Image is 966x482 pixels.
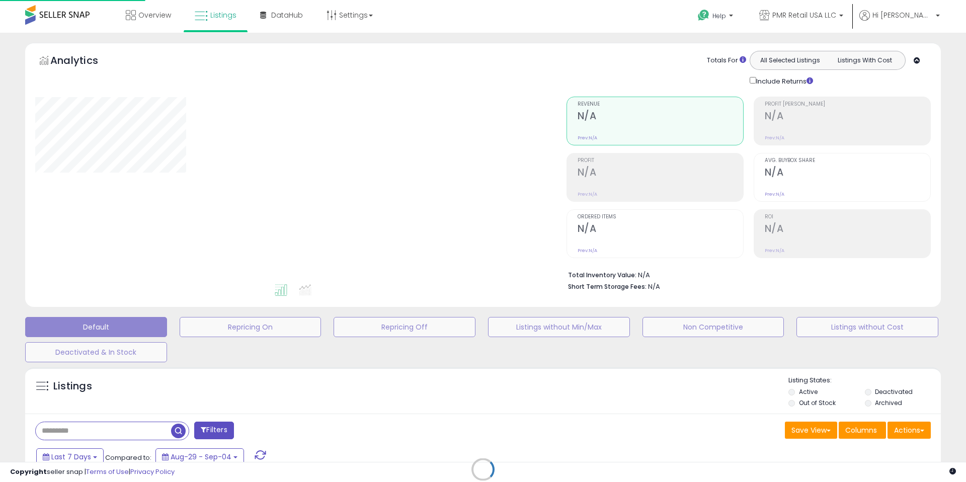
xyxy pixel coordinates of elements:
[859,10,940,33] a: Hi [PERSON_NAME]
[488,317,630,337] button: Listings without Min/Max
[690,2,743,33] a: Help
[578,158,743,164] span: Profit
[578,167,743,180] h2: N/A
[765,158,930,164] span: Avg. Buybox Share
[271,10,303,20] span: DataHub
[697,9,710,22] i: Get Help
[765,167,930,180] h2: N/A
[50,53,118,70] h5: Analytics
[765,214,930,220] span: ROI
[642,317,784,337] button: Non Competitive
[578,248,597,254] small: Prev: N/A
[578,135,597,141] small: Prev: N/A
[648,282,660,291] span: N/A
[334,317,475,337] button: Repricing Off
[753,54,828,67] button: All Selected Listings
[138,10,171,20] span: Overview
[578,214,743,220] span: Ordered Items
[568,271,636,279] b: Total Inventory Value:
[578,191,597,197] small: Prev: N/A
[742,75,825,87] div: Include Returns
[765,191,784,197] small: Prev: N/A
[796,317,938,337] button: Listings without Cost
[765,223,930,236] h2: N/A
[765,248,784,254] small: Prev: N/A
[765,135,784,141] small: Prev: N/A
[25,342,167,362] button: Deactivated & In Stock
[712,12,726,20] span: Help
[10,467,47,476] strong: Copyright
[578,110,743,124] h2: N/A
[772,10,836,20] span: PMR Retail USA LLC
[210,10,236,20] span: Listings
[872,10,933,20] span: Hi [PERSON_NAME]
[578,223,743,236] h2: N/A
[578,102,743,107] span: Revenue
[568,268,923,280] li: N/A
[827,54,902,67] button: Listings With Cost
[765,102,930,107] span: Profit [PERSON_NAME]
[10,467,175,477] div: seller snap | |
[707,56,746,65] div: Totals For
[568,282,647,291] b: Short Term Storage Fees:
[25,317,167,337] button: Default
[180,317,321,337] button: Repricing On
[765,110,930,124] h2: N/A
